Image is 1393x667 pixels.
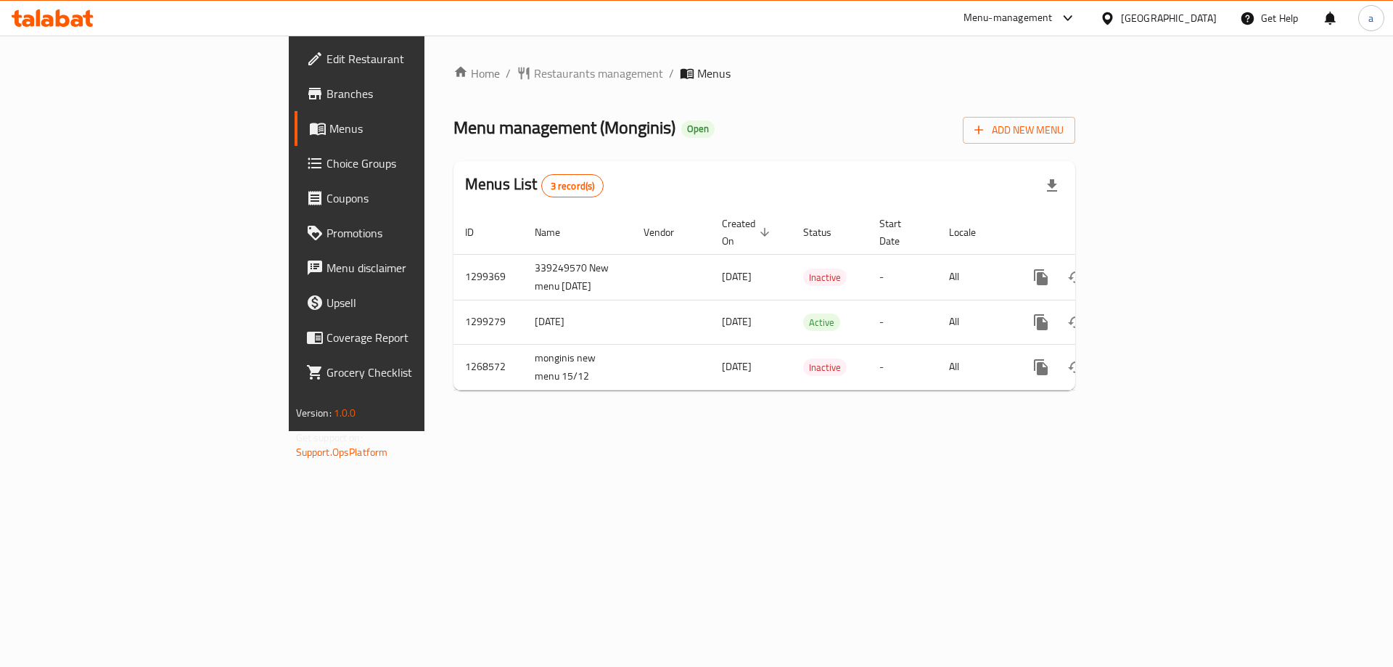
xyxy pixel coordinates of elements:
[1059,305,1093,340] button: Change Status
[523,300,632,344] td: [DATE]
[1012,210,1175,255] th: Actions
[326,329,510,346] span: Coverage Report
[803,359,847,376] span: Inactive
[326,155,510,172] span: Choice Groups
[326,85,510,102] span: Branches
[453,210,1175,390] table: enhanced table
[868,300,937,344] td: -
[803,269,847,286] span: Inactive
[722,357,752,376] span: [DATE]
[1024,260,1059,295] button: more
[1059,350,1093,385] button: Change Status
[722,267,752,286] span: [DATE]
[295,76,522,111] a: Branches
[937,254,1012,300] td: All
[722,312,752,331] span: [DATE]
[523,254,632,300] td: 339249570 New menu [DATE]
[296,404,332,422] span: Version:
[295,250,522,285] a: Menu disclaimer
[534,65,663,82] span: Restaurants management
[295,41,522,76] a: Edit Restaurant
[326,259,510,277] span: Menu disclaimer
[326,294,510,311] span: Upsell
[326,50,510,67] span: Edit Restaurant
[644,224,693,241] span: Vendor
[974,121,1064,139] span: Add New Menu
[295,111,522,146] a: Menus
[963,117,1075,144] button: Add New Menu
[868,344,937,390] td: -
[1368,10,1373,26] span: a
[1121,10,1217,26] div: [GEOGRAPHIC_DATA]
[949,224,995,241] span: Locale
[1035,168,1069,203] div: Export file
[295,320,522,355] a: Coverage Report
[535,224,579,241] span: Name
[295,146,522,181] a: Choice Groups
[326,364,510,381] span: Grocery Checklist
[681,120,715,138] div: Open
[453,111,675,144] span: Menu management ( Monginis )
[669,65,674,82] li: /
[1059,260,1093,295] button: Change Status
[879,215,920,250] span: Start Date
[963,9,1053,27] div: Menu-management
[296,428,363,447] span: Get support on:
[937,344,1012,390] td: All
[542,179,604,193] span: 3 record(s)
[326,224,510,242] span: Promotions
[1024,350,1059,385] button: more
[326,189,510,207] span: Coupons
[465,224,493,241] span: ID
[453,65,1075,82] nav: breadcrumb
[697,65,731,82] span: Menus
[1024,305,1059,340] button: more
[803,314,840,331] span: Active
[295,285,522,320] a: Upsell
[541,174,604,197] div: Total records count
[295,355,522,390] a: Grocery Checklist
[334,404,356,422] span: 1.0.0
[465,173,604,197] h2: Menus List
[295,181,522,216] a: Coupons
[937,300,1012,344] td: All
[296,443,388,462] a: Support.OpsPlatform
[868,254,937,300] td: -
[722,215,774,250] span: Created On
[803,224,850,241] span: Status
[681,123,715,135] span: Open
[329,120,510,137] span: Menus
[517,65,663,82] a: Restaurants management
[295,216,522,250] a: Promotions
[523,344,632,390] td: monginis new menu 15/12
